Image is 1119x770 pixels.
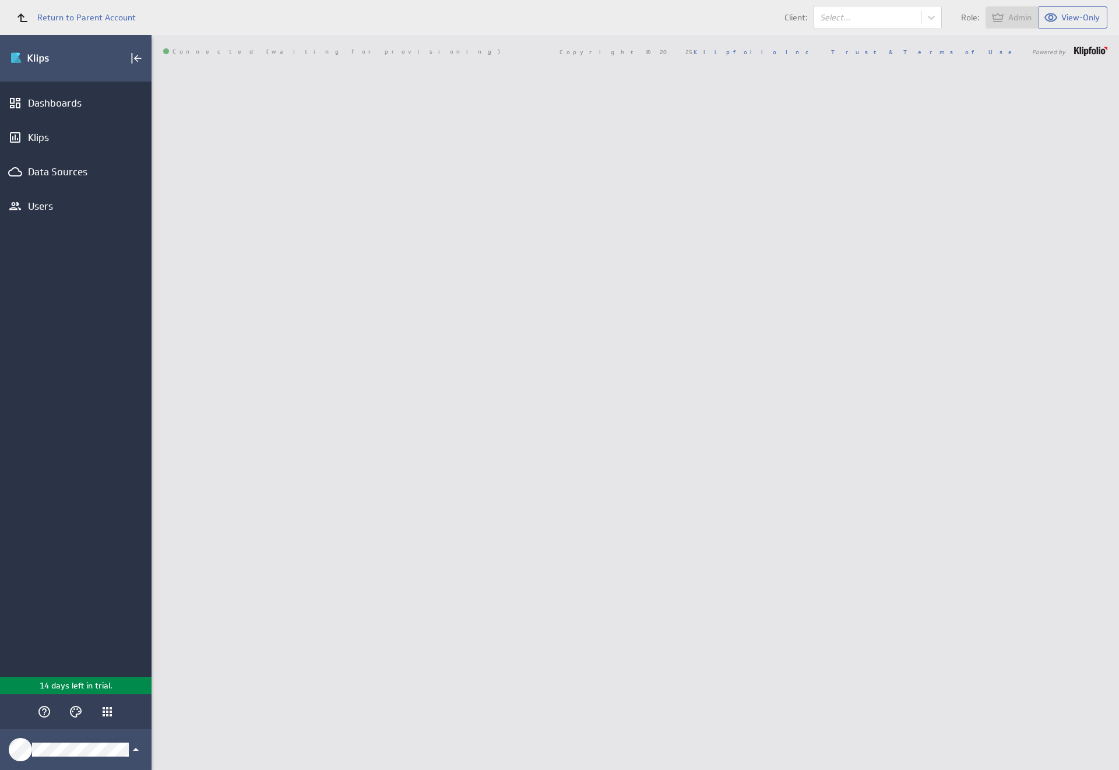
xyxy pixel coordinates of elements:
[784,13,808,22] span: Client:
[126,48,146,68] div: Collapse
[40,680,112,692] p: 14 days left in trial.
[69,705,83,719] svg: Themes
[66,702,86,722] div: Themes
[559,49,819,55] span: Copyright © 2025
[1061,12,1100,23] span: View-Only
[9,5,136,30] a: Return to Parent Account
[986,6,1039,29] button: View as Admin
[10,49,92,68] img: Klipfolio klips logo
[831,48,1020,56] a: Trust & Terms of Use
[820,13,915,22] div: Select...
[28,200,124,213] div: Users
[34,702,54,722] div: Help
[37,13,136,22] span: Return to Parent Account
[28,131,124,144] div: Klips
[1074,47,1107,56] img: logo-footer.png
[1008,12,1032,23] span: Admin
[97,702,117,722] div: Klipfolio Apps
[694,48,819,56] a: Klipfolio Inc.
[28,165,124,178] div: Data Sources
[10,49,92,68] div: Go to Dashboards
[961,13,980,22] span: Role:
[1039,6,1107,29] button: View as View-Only
[163,48,502,55] span: Connected (waiting for provisioning): ID: dpnc-22 Online: true
[100,705,114,719] div: Klipfolio Apps
[1032,49,1065,55] span: Powered by
[28,97,124,110] div: Dashboards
